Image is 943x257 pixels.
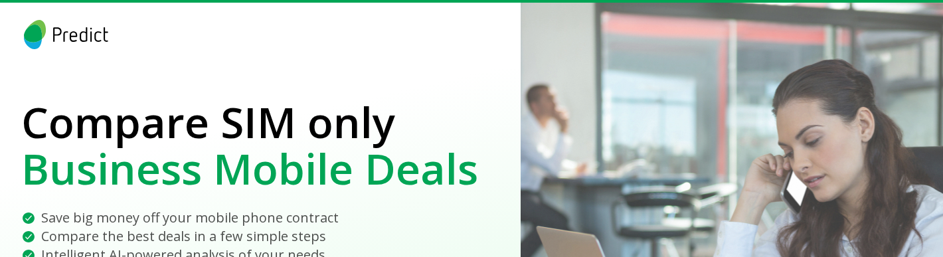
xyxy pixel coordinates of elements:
[21,211,36,226] img: benefit
[21,20,111,49] img: logo
[41,227,326,246] p: Compare the best deals in a few simple steps
[21,230,36,244] img: benefit
[21,145,478,192] p: Business Mobile Deals
[41,209,339,227] p: Save big money off your mobile phone contract
[21,99,478,145] p: Compare SIM only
